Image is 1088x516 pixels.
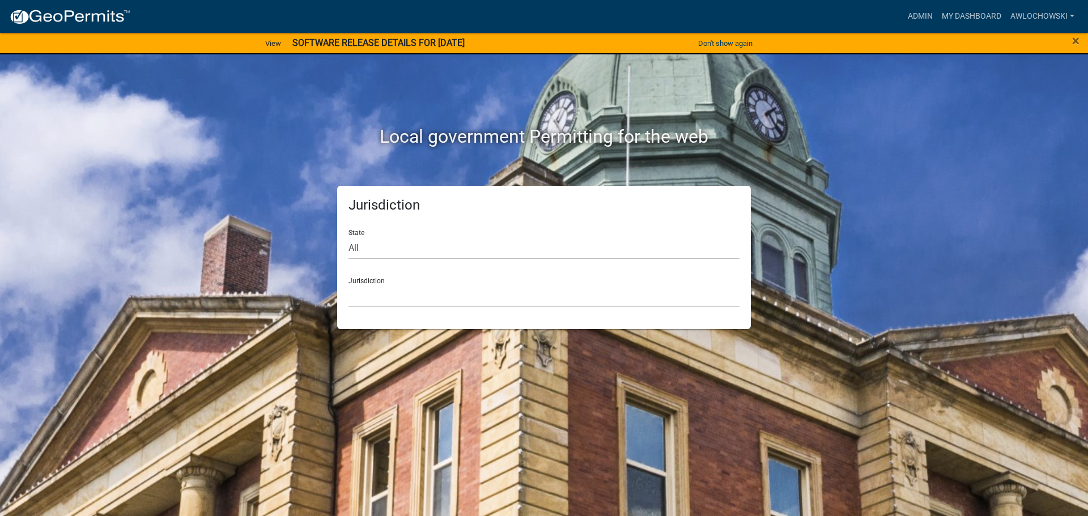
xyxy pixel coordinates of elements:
button: Don't show again [694,34,757,53]
h5: Jurisdiction [348,197,739,214]
span: × [1072,33,1079,49]
a: My Dashboard [937,6,1006,27]
strong: SOFTWARE RELEASE DETAILS FOR [DATE] [292,37,465,48]
a: Admin [903,6,937,27]
a: View [261,34,286,53]
button: Close [1072,34,1079,48]
h2: Local government Permitting for the web [229,126,858,147]
a: awlochowski [1006,6,1079,27]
